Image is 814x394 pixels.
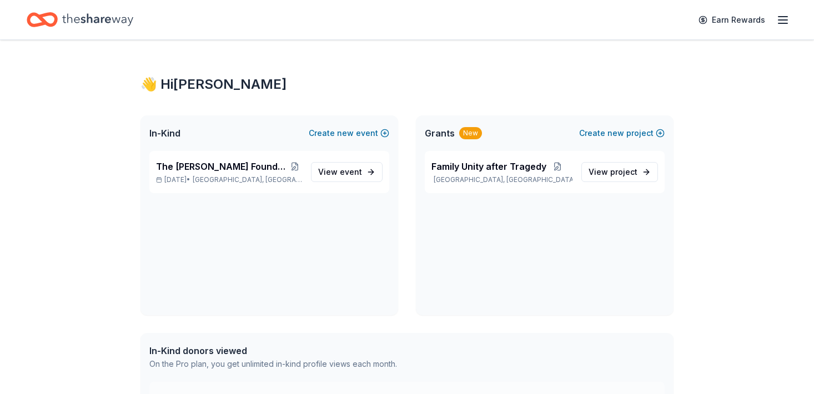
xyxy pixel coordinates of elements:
div: 👋 Hi [PERSON_NAME] [140,75,674,93]
p: [DATE] • [156,175,302,184]
a: View project [581,162,658,182]
span: View [589,165,637,179]
div: On the Pro plan, you get unlimited in-kind profile views each month. [149,357,397,371]
a: Earn Rewards [692,10,772,30]
span: Family Unity after Tragedy [431,160,546,173]
span: [GEOGRAPHIC_DATA], [GEOGRAPHIC_DATA] [193,175,302,184]
a: Home [27,7,133,33]
span: In-Kind [149,127,180,140]
p: [GEOGRAPHIC_DATA], [GEOGRAPHIC_DATA] [431,175,572,184]
span: new [337,127,354,140]
span: new [607,127,624,140]
span: Grants [425,127,455,140]
span: project [610,167,637,176]
span: event [340,167,362,176]
div: In-Kind donors viewed [149,344,397,357]
div: New [459,127,482,139]
span: View [318,165,362,179]
a: View event [311,162,383,182]
button: Createnewevent [309,127,389,140]
span: The [PERSON_NAME] Foundation Legacy Ball [156,160,287,173]
button: Createnewproject [579,127,665,140]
